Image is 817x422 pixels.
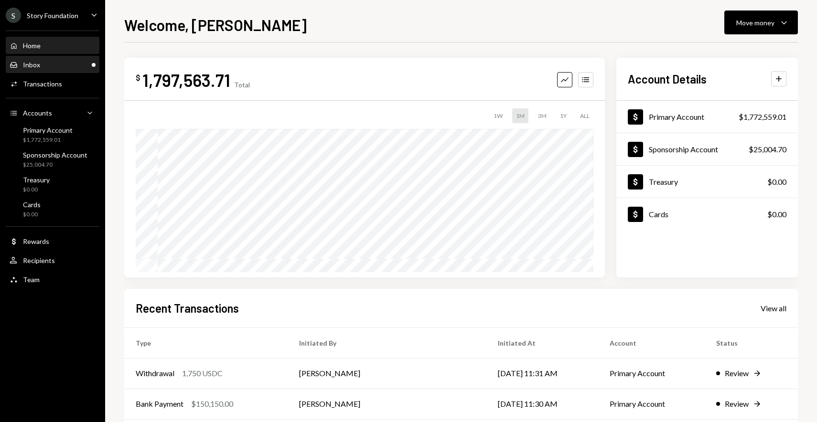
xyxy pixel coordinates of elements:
[23,186,50,194] div: $0.00
[23,237,49,245] div: Rewards
[598,327,704,358] th: Account
[6,271,99,288] a: Team
[6,37,99,54] a: Home
[739,111,786,123] div: $1,772,559.01
[27,11,78,20] div: Story Foundation
[136,73,140,83] div: $
[6,75,99,92] a: Transactions
[616,198,798,230] a: Cards$0.00
[749,144,786,155] div: $25,004.70
[6,173,99,196] a: Treasury$0.00
[490,108,506,123] div: 1W
[576,108,593,123] div: ALL
[598,358,704,389] td: Primary Account
[616,133,798,165] a: Sponsorship Account$25,004.70
[705,327,798,358] th: Status
[725,398,749,410] div: Review
[23,80,62,88] div: Transactions
[23,109,52,117] div: Accounts
[761,304,786,313] div: View all
[761,303,786,313] a: View all
[6,252,99,269] a: Recipients
[23,126,73,134] div: Primary Account
[486,358,599,389] td: [DATE] 11:31 AM
[288,358,486,389] td: [PERSON_NAME]
[649,210,668,219] div: Cards
[136,398,183,410] div: Bank Payment
[6,198,99,221] a: Cards$0.00
[136,368,174,379] div: Withdrawal
[616,166,798,198] a: Treasury$0.00
[6,104,99,121] a: Accounts
[649,112,704,121] div: Primary Account
[649,145,718,154] div: Sponsorship Account
[486,327,599,358] th: Initiated At
[288,389,486,419] td: [PERSON_NAME]
[23,136,73,144] div: $1,772,559.01
[23,161,87,169] div: $25,004.70
[142,69,230,91] div: 1,797,563.71
[23,61,40,69] div: Inbox
[124,327,288,358] th: Type
[124,15,307,34] h1: Welcome, [PERSON_NAME]
[6,148,99,171] a: Sponsorship Account$25,004.70
[767,209,786,220] div: $0.00
[23,200,41,209] div: Cards
[6,123,99,146] a: Primary Account$1,772,559.01
[486,389,599,419] td: [DATE] 11:30 AM
[556,108,570,123] div: 1Y
[6,232,99,250] a: Rewards
[23,275,40,284] div: Team
[725,368,749,379] div: Review
[23,256,55,264] div: Recipients
[136,300,239,316] h2: Recent Transactions
[724,11,798,34] button: Move money
[182,368,223,379] div: 1,750 USDC
[534,108,550,123] div: 3M
[23,176,50,184] div: Treasury
[736,18,774,28] div: Move money
[512,108,528,123] div: 1M
[191,398,233,410] div: $150,150.00
[616,101,798,133] a: Primary Account$1,772,559.01
[23,42,41,50] div: Home
[23,211,41,219] div: $0.00
[649,177,678,186] div: Treasury
[288,327,486,358] th: Initiated By
[628,71,707,87] h2: Account Details
[6,56,99,73] a: Inbox
[23,151,87,159] div: Sponsorship Account
[767,176,786,188] div: $0.00
[234,81,250,89] div: Total
[598,389,704,419] td: Primary Account
[6,8,21,23] div: S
